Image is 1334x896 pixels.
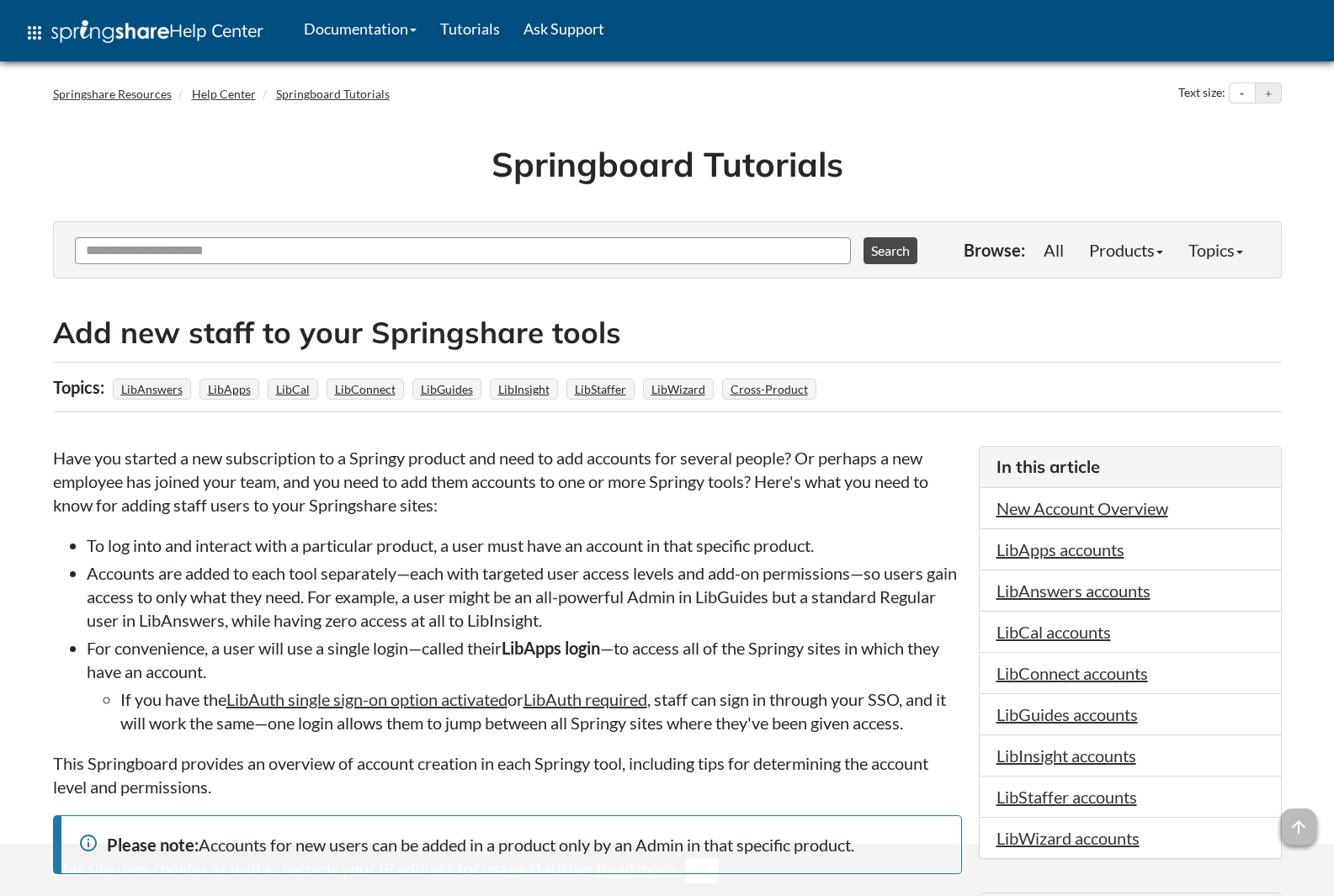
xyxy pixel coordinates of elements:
[997,581,1151,601] a: LibAnswers accounts
[276,87,390,101] a: Springboard Tutorials
[1031,233,1076,267] a: All
[87,636,962,734] li: For convenience, a user will use a single login—called their —to access all of the Springy sites ...
[53,312,1282,353] h2: Add new staff to your Springshare tools
[1280,810,1317,830] a: arrow_upward
[1176,233,1256,267] a: Topics
[997,704,1138,724] a: LibGuides accounts
[120,687,962,734] li: If you have the or , staff can sign in through your SSO, and it will work the same—one login allo...
[107,835,199,855] strong: Please note:
[169,19,263,41] span: Help Center
[502,638,600,658] strong: LibApps login
[1175,82,1229,104] div: Text size:
[192,87,256,101] a: Help Center
[36,856,1299,883] div: This site uses cookies as well as records your IP address for usage statistics.
[274,377,312,401] a: LibCal
[53,87,172,101] a: Springshare Resources
[1230,83,1255,103] button: Decrease text size
[997,745,1136,766] a: LibInsight accounts
[649,377,708,401] a: LibWizard
[119,377,185,401] a: LibAnswers
[997,455,1264,479] h3: In this article
[997,828,1140,848] a: LibWizard accounts
[78,833,944,856] div: Accounts for new users can be added in a product only by an Admin in that specific product.
[78,833,98,853] span: info
[332,377,398,401] a: LibConnect
[997,787,1137,807] a: LibStaffer accounts
[496,377,552,401] a: LibInsight
[226,689,508,709] a: LibAuth single sign-on option activated
[292,8,428,50] a: Documentation
[728,377,810,401] a: Cross-Product
[66,140,1269,188] h1: Springboard Tutorials
[572,377,629,401] a: LibStaffer
[997,663,1148,683] a: LibConnect accounts
[997,539,1124,559] a: LibApps accounts
[13,8,275,58] a: apps Help Center
[524,689,647,709] a: LibAuth required
[1280,809,1317,846] span: arrow_upward
[864,237,917,264] button: Search
[1256,83,1281,103] button: Increase text size
[53,446,962,517] p: Have you started a new subscription to a Springy product and need to add accounts for several peo...
[205,377,253,401] a: LibApps
[87,533,962,557] li: To log into and interact with a particular product, a user must have an account in that specific ...
[51,20,169,43] img: Springshare
[24,23,45,43] span: apps
[997,498,1168,518] a: New Account Overview
[53,751,962,798] p: This Springboard provides an overview of account creation in each Springy tool, including tips fo...
[53,371,109,403] div: Topics:
[512,8,616,50] a: Ask Support
[428,8,512,50] a: Tutorials
[418,377,476,401] a: LibGuides
[87,561,962,632] li: Accounts are added to each tool separately—each with targeted user access levels and add-on permi...
[997,622,1111,642] a: LibCal accounts
[964,238,1025,262] p: Browse:
[1076,233,1176,267] a: Products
